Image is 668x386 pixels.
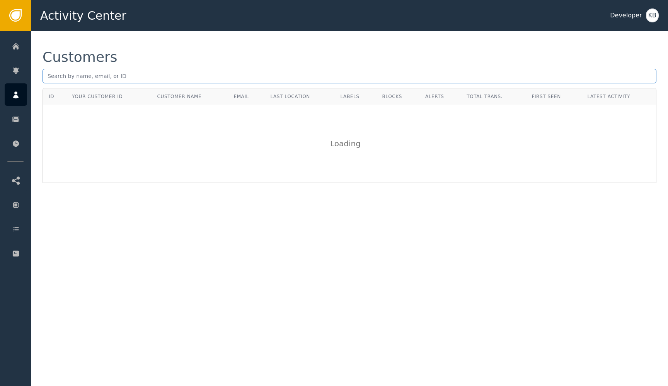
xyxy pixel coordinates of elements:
div: Last Location [270,93,329,100]
div: Blocks [382,93,413,100]
div: Latest Activity [588,93,650,100]
button: KB [646,8,659,22]
div: Customers [43,50,118,64]
div: ID [49,93,54,100]
input: Search by name, email, or ID [43,69,656,83]
div: Alerts [425,93,455,100]
div: Your Customer ID [72,93,123,100]
div: First Seen [532,93,576,100]
div: Loading [330,138,369,149]
div: Labels [341,93,371,100]
span: Activity Center [40,7,126,24]
div: Email [233,93,259,100]
div: Total Trans. [467,93,520,100]
div: Customer Name [157,93,222,100]
div: Developer [610,11,642,20]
